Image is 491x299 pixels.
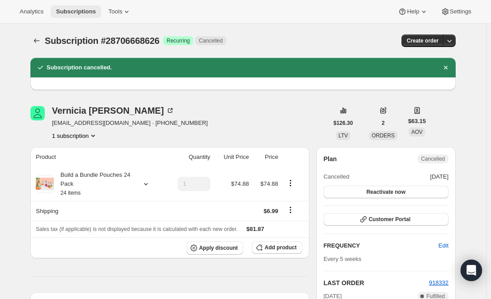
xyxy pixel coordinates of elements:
[376,117,390,129] button: 2
[338,132,348,139] span: LTV
[421,155,445,162] span: Cancelled
[30,34,43,47] button: Subscriptions
[167,37,190,44] span: Recurring
[324,278,429,287] h2: LAST ORDER
[56,8,96,15] span: Subscriptions
[430,172,448,181] span: [DATE]
[407,37,439,44] span: Create order
[36,226,238,232] span: Sales tax (if applicable) is not displayed because it is calculated with each new order.
[252,147,281,167] th: Price
[324,241,439,250] h2: FREQUENCY
[407,8,419,15] span: Help
[382,120,385,127] span: 2
[54,171,134,197] div: Build a Bundle Pouches 24 Pack
[367,188,406,196] span: Reactivate now
[60,190,81,196] small: 24 items
[260,180,278,187] span: $74.88
[324,154,337,163] h2: Plan
[51,5,101,18] button: Subscriptions
[247,226,265,232] span: $81.87
[439,241,448,250] span: Edit
[30,147,165,167] th: Product
[433,239,454,253] button: Edit
[429,278,448,287] button: 918332
[461,260,482,281] div: Open Intercom Messenger
[264,208,278,214] span: $6.99
[252,241,302,254] button: Add product
[20,8,43,15] span: Analytics
[401,34,444,47] button: Create order
[52,131,98,140] button: Product actions
[30,201,165,221] th: Shipping
[231,180,249,187] span: $74.88
[324,172,350,181] span: Cancelled
[435,5,477,18] button: Settings
[283,205,298,215] button: Shipping actions
[283,178,298,188] button: Product actions
[103,5,137,18] button: Tools
[324,186,448,198] button: Reactivate now
[408,117,426,126] span: $63.15
[213,147,252,167] th: Unit Price
[328,117,358,129] button: $126.30
[52,119,208,128] span: [EMAIL_ADDRESS][DOMAIN_NAME] · [PHONE_NUMBER]
[324,213,448,226] button: Customer Portal
[265,244,296,251] span: Add product
[369,216,410,223] span: Customer Portal
[429,279,448,286] a: 918332
[411,129,423,135] span: AOV
[187,241,243,255] button: Apply discount
[450,8,471,15] span: Settings
[165,147,213,167] th: Quantity
[440,61,452,74] button: Dismiss notification
[47,63,112,72] h2: Subscription cancelled.
[30,106,45,120] span: Vernicia Williams
[199,244,238,252] span: Apply discount
[324,256,362,262] span: Every 5 weeks
[199,37,222,44] span: Cancelled
[14,5,49,18] button: Analytics
[108,8,122,15] span: Tools
[371,132,394,139] span: ORDERS
[52,106,175,115] div: Vernicia [PERSON_NAME]
[393,5,433,18] button: Help
[45,36,159,46] span: Subscription #28706668626
[333,120,353,127] span: $126.30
